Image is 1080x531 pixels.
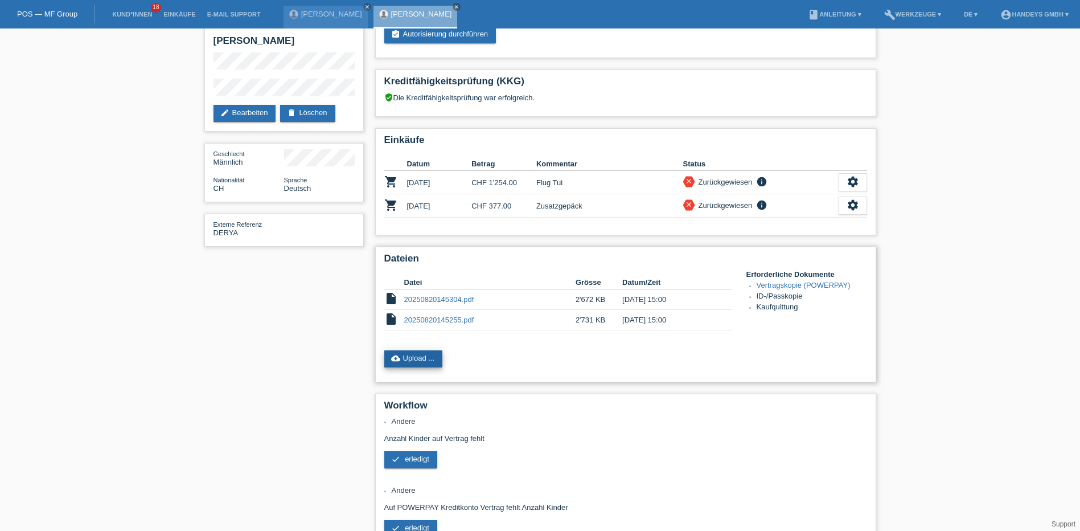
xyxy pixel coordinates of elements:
[407,157,472,171] th: Datum
[685,201,693,209] i: close
[384,312,398,326] i: insert_drive_file
[404,295,474,304] a: 20250820145304.pdf
[471,194,536,218] td: CHF 377.00
[158,11,201,18] a: Einkäufe
[384,76,867,93] h2: Kreditfähigkeitsprüfung (KKG)
[213,177,245,183] span: Nationalität
[404,276,576,289] th: Datei
[280,105,335,122] a: deleteLöschen
[685,177,693,185] i: close
[213,220,284,237] div: DERYA
[407,194,472,218] td: [DATE]
[384,26,496,43] a: assignment_turned_inAutorisierung durchführen
[536,194,683,218] td: Zusatzgepäck
[755,199,769,211] i: info
[808,9,819,21] i: book
[301,10,362,18] a: [PERSON_NAME]
[847,175,859,188] i: settings
[695,176,753,188] div: Zurückgewiesen
[453,3,461,11] a: close
[1000,9,1012,21] i: account_circle
[536,157,683,171] th: Kommentar
[391,10,452,18] a: [PERSON_NAME]
[213,184,224,193] span: Schweiz
[391,354,400,363] i: cloud_upload
[384,93,867,111] div: Die Kreditfähigkeitsprüfung war erfolgreich.
[384,350,443,367] a: cloud_uploadUpload ...
[363,3,371,11] a: close
[802,11,867,18] a: bookAnleitung ▾
[106,11,158,18] a: Kund*innen
[384,292,398,305] i: insert_drive_file
[392,417,867,426] li: Andere
[391,30,400,39] i: assignment_turned_in
[392,486,867,495] li: Andere
[695,199,753,211] div: Zurückgewiesen
[755,176,769,187] i: info
[471,157,536,171] th: Betrag
[847,199,859,211] i: settings
[220,108,229,117] i: edit
[151,3,161,13] span: 18
[995,11,1074,18] a: account_circleHandeys GmbH ▾
[958,11,983,18] a: DE ▾
[213,105,276,122] a: editBearbeiten
[405,455,429,463] span: erledigt
[284,177,307,183] span: Sprache
[576,289,622,310] td: 2'672 KB
[407,171,472,194] td: [DATE]
[17,10,77,18] a: POS — MF Group
[757,281,851,289] a: Vertragskopie (POWERPAY)
[384,134,867,152] h2: Einkäufe
[576,276,622,289] th: Grösse
[384,175,398,189] i: POSP00026341
[471,171,536,194] td: CHF 1'254.00
[384,400,867,417] h2: Workflow
[884,9,896,21] i: build
[1052,520,1075,528] a: Support
[202,11,266,18] a: E-Mail Support
[454,4,459,10] i: close
[746,270,867,279] h4: Erforderliche Dokumente
[384,417,867,477] div: Anzahl Kinder auf Vertrag fehlt
[213,221,262,228] span: Externe Referenz
[622,310,716,330] td: [DATE] 15:00
[757,292,867,303] li: ID-/Passkopie
[364,4,370,10] i: close
[404,316,474,324] a: 20250820145255.pdf
[213,150,245,157] span: Geschlecht
[622,289,716,310] td: [DATE] 15:00
[213,35,355,52] h2: [PERSON_NAME]
[757,303,867,313] li: Kaufquittung
[576,310,622,330] td: 2'731 KB
[284,184,311,193] span: Deutsch
[391,455,400,464] i: check
[683,157,839,171] th: Status
[622,276,716,289] th: Datum/Zeit
[536,171,683,194] td: Flug Tui
[384,93,393,102] i: verified_user
[287,108,296,117] i: delete
[878,11,947,18] a: buildWerkzeuge ▾
[213,149,284,166] div: Männlich
[384,198,398,212] i: POSP00026369
[384,451,437,468] a: check erledigt
[384,253,867,270] h2: Dateien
